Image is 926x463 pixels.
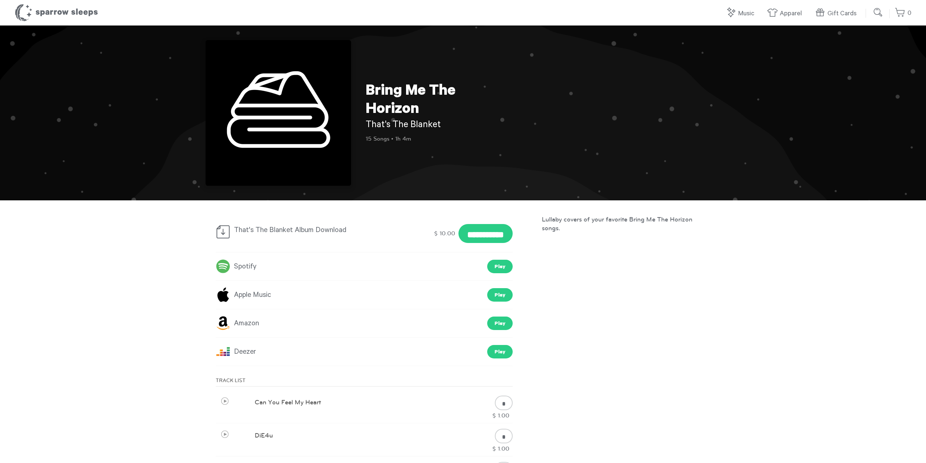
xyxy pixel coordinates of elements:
div: $ 1.00 [489,410,513,421]
h1: Bring Me The Horizon [366,83,497,119]
p: Lullaby covers of your favorite Bring Me The Horizon songs. [542,215,711,232]
div: That's The Blanket Album Download [216,224,369,239]
a: Play [487,260,513,273]
div: Track List [216,377,513,387]
a: Apparel [767,6,806,21]
a: Gift Cards [815,6,860,21]
p: 15 Songs • 1h 4m [366,135,497,143]
a: Play [487,317,513,330]
a: 0 [895,5,911,21]
a: Music [726,6,758,21]
input: Submit [871,5,886,20]
h2: That's The Blanket [366,119,497,132]
div: $ 1.00 [489,443,513,454]
a: Deezer [216,345,256,358]
a: Play [487,288,513,302]
a: Amazon [216,317,259,330]
a: Spotify [216,260,257,273]
a: Apple Music [216,289,271,302]
a: DiE4u [216,430,274,449]
h1: Sparrow Sleeps [15,4,98,22]
a: Play [487,345,513,358]
img: Bring Me The Horizon - That's The Blanket [206,40,351,186]
a: Can You Feel My Heart [216,397,322,416]
div: $ 10.00 [433,227,457,240]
